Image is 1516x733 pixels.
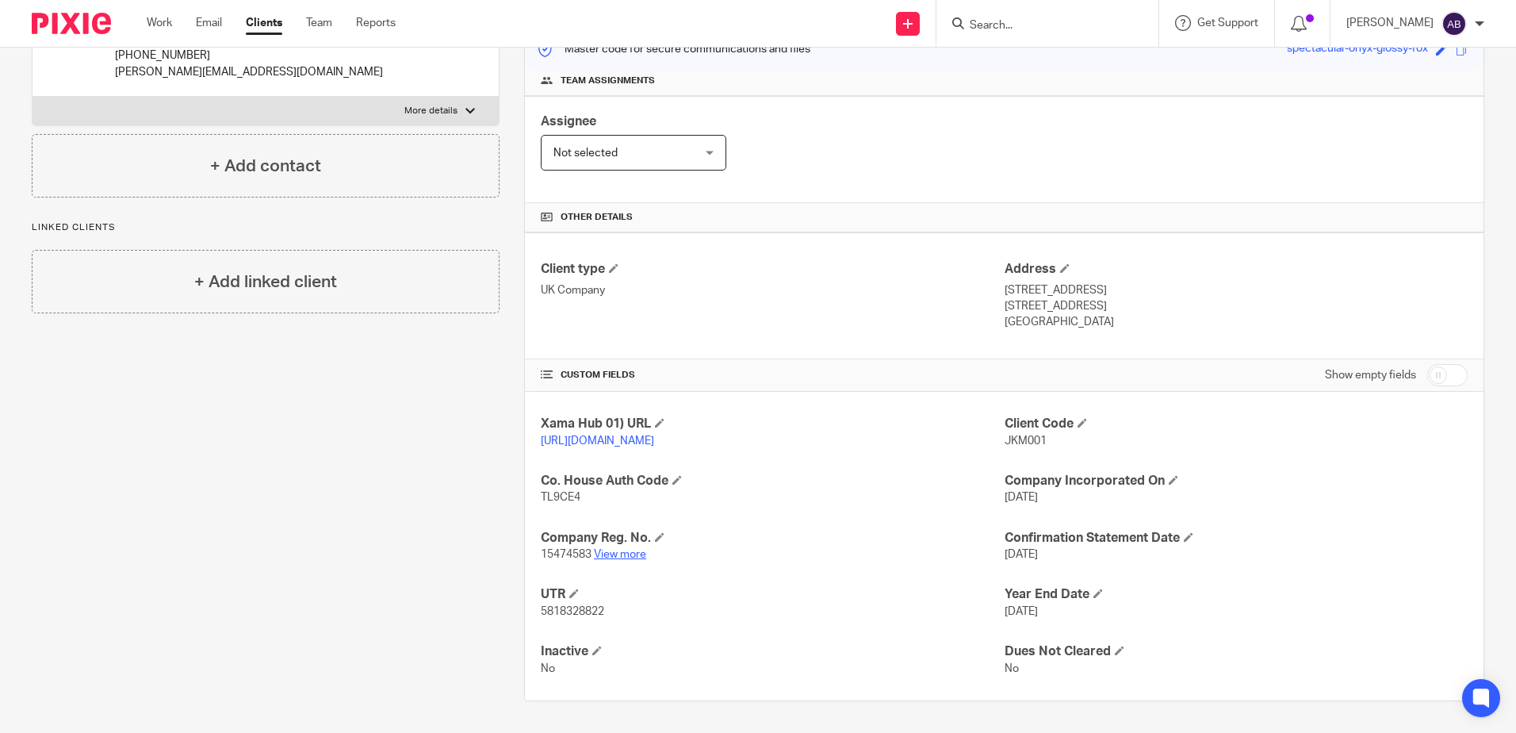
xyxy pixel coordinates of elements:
[1005,416,1468,432] h4: Client Code
[246,15,282,31] a: Clients
[1005,492,1038,503] span: [DATE]
[1005,586,1468,603] h4: Year End Date
[541,643,1004,660] h4: Inactive
[553,148,618,159] span: Not selected
[1005,530,1468,547] h4: Confirmation Statement Date
[1005,473,1468,489] h4: Company Incorporated On
[541,261,1004,278] h4: Client type
[32,221,500,234] p: Linked clients
[541,115,596,128] span: Assignee
[1346,15,1434,31] p: [PERSON_NAME]
[541,663,555,674] span: No
[1441,11,1467,36] img: svg%3E
[541,530,1004,547] h4: Company Reg. No.
[561,211,633,224] span: Other details
[541,492,580,503] span: TL9CE4
[594,549,646,560] a: View more
[210,154,321,178] h4: + Add contact
[1197,17,1258,29] span: Get Support
[1005,663,1019,674] span: No
[1005,549,1038,560] span: [DATE]
[561,75,655,87] span: Team assignments
[404,105,457,117] p: More details
[115,48,383,63] p: [PHONE_NUMBER]
[306,15,332,31] a: Team
[541,369,1004,382] h4: CUSTOM FIELDS
[356,15,396,31] a: Reports
[541,282,1004,298] p: UK Company
[147,15,172,31] a: Work
[968,19,1111,33] input: Search
[537,41,810,57] p: Master code for secure communications and files
[1005,314,1468,330] p: [GEOGRAPHIC_DATA]
[1325,367,1416,383] label: Show empty fields
[1005,261,1468,278] h4: Address
[1005,643,1468,660] h4: Dues Not Cleared
[32,13,111,34] img: Pixie
[541,606,604,617] span: 5818328822
[541,473,1004,489] h4: Co. House Auth Code
[541,416,1004,432] h4: Xama Hub 01) URL
[115,64,383,80] p: [PERSON_NAME][EMAIL_ADDRESS][DOMAIN_NAME]
[1287,40,1428,59] div: spectacular-onyx-glossy-fox
[1005,282,1468,298] p: [STREET_ADDRESS]
[1005,606,1038,617] span: [DATE]
[1005,436,1047,447] span: JKM001
[1005,298,1468,314] p: [STREET_ADDRESS]
[196,15,222,31] a: Email
[541,436,654,447] a: [URL][DOMAIN_NAME]
[194,270,337,294] h4: + Add linked client
[541,586,1004,603] h4: UTR
[541,549,591,560] span: 15474583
